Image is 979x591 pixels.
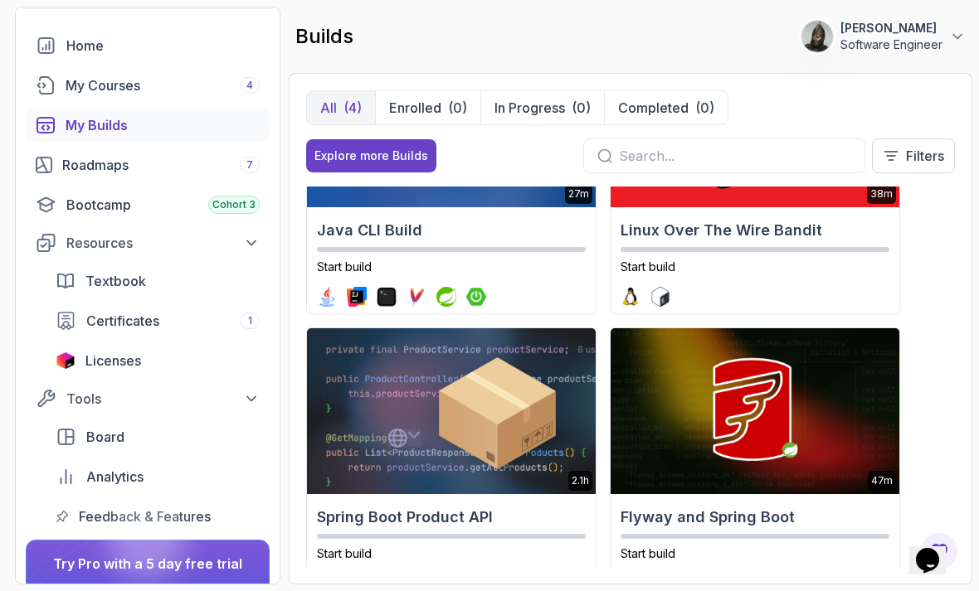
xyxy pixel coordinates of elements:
img: spring-boot logo [466,287,486,307]
div: My Courses [66,75,260,95]
p: Completed [618,98,689,118]
span: Feedback & Features [79,506,211,526]
button: Tools [26,384,270,414]
p: Filters [906,146,944,166]
a: feedback [46,500,270,533]
span: Board [86,427,124,447]
a: certificates [46,304,270,337]
h2: Linux Over The Wire Bandit [621,219,889,242]
span: Licenses [85,351,141,371]
div: (0) [448,98,467,118]
div: (0) [572,98,591,118]
p: In Progress [494,98,565,118]
span: 7 [246,158,253,172]
span: Analytics [86,467,144,487]
div: Home [66,36,260,56]
span: Textbook [85,271,146,291]
span: Certificates [86,311,159,331]
p: 47m [871,474,893,487]
h2: Spring Boot Product API [317,506,586,529]
img: linux logo [621,287,640,307]
div: (0) [695,98,714,118]
span: Cohort 3 [212,198,256,211]
span: Start build [621,546,675,560]
div: My Builds [66,115,260,135]
span: Start build [317,546,372,560]
button: Resources [26,228,270,258]
p: Enrolled [389,98,441,118]
img: user profile image [801,21,833,52]
a: analytics [46,460,270,493]
button: In Progress(0) [480,91,604,124]
a: builds [26,109,270,142]
button: Explore more Builds [306,139,436,172]
img: Flyway and Spring Boot card [611,328,899,494]
div: Resources [66,233,260,253]
span: Start build [317,259,372,274]
a: bootcamp [26,188,270,221]
img: java logo [317,287,337,307]
p: [PERSON_NAME] [840,20,942,36]
a: board [46,420,270,453]
span: 4 [246,79,253,92]
input: Search... [619,146,851,166]
img: spring logo [436,287,456,307]
p: 2.1h [572,474,589,487]
a: textbook [46,264,270,298]
img: maven logo [407,287,426,307]
button: Filters [872,138,955,173]
div: Explore more Builds [314,148,428,164]
div: Roadmaps [62,155,260,175]
p: All [320,98,337,118]
a: courses [26,69,270,102]
div: Tools [66,389,260,409]
h2: Java CLI Build [317,219,586,242]
img: intellij logo [347,287,367,307]
p: Software Engineer [840,36,942,53]
img: jetbrains icon [56,352,75,369]
a: home [26,29,270,62]
button: Enrolled(0) [375,91,480,124]
div: Bootcamp [66,195,260,215]
h2: builds [295,23,353,50]
span: Start build [621,259,675,274]
img: bash logo [650,287,670,307]
button: Completed(0) [604,91,728,124]
div: (4) [343,98,362,118]
span: 1 [248,314,252,327]
iframe: chat widget [909,525,962,574]
a: licenses [46,344,270,377]
img: terminal logo [377,287,397,307]
p: 38m [870,187,893,201]
h2: Flyway and Spring Boot [621,506,889,529]
button: All(4) [307,91,375,124]
a: roadmaps [26,148,270,182]
p: 27m [568,187,589,201]
button: user profile image[PERSON_NAME]Software Engineer [801,20,966,53]
img: Spring Boot Product API card [307,328,596,494]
